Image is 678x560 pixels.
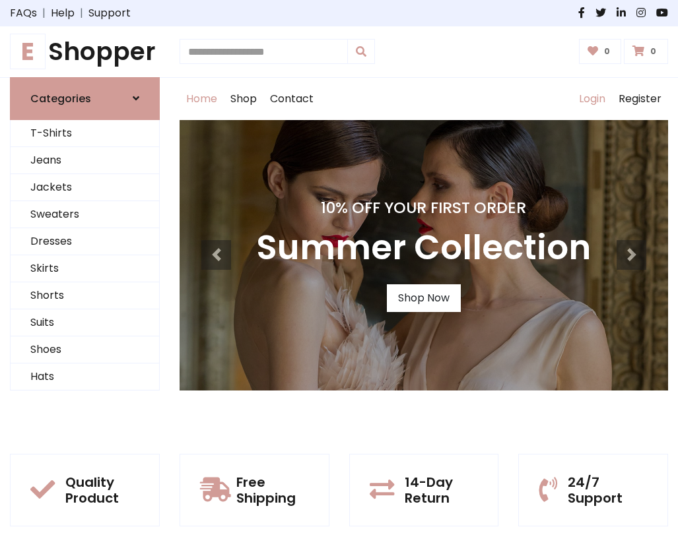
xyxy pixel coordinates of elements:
h5: Free Shipping [236,474,309,506]
h1: Shopper [10,37,160,67]
h5: Quality Product [65,474,139,506]
h4: 10% Off Your First Order [256,199,591,217]
span: | [37,5,51,21]
a: T-Shirts [11,120,159,147]
span: 0 [601,46,613,57]
a: Support [88,5,131,21]
a: Shop [224,78,263,120]
a: Shop Now [387,284,461,312]
a: Skirts [11,255,159,282]
h6: Categories [30,92,91,105]
a: Jeans [11,147,159,174]
a: Shoes [11,336,159,363]
span: 0 [647,46,660,57]
h5: 14-Day Return [405,474,479,506]
a: 0 [579,39,622,64]
a: Jackets [11,174,159,201]
a: Hats [11,363,159,390]
a: Dresses [11,228,159,255]
span: E [10,34,46,69]
a: Login [572,78,612,120]
a: Shorts [11,282,159,309]
a: 0 [624,39,668,64]
a: Suits [11,309,159,336]
a: Sweaters [11,201,159,228]
a: Help [51,5,75,21]
a: Home [180,78,224,120]
a: EShopper [10,37,160,67]
h5: 24/7 Support [568,474,648,506]
a: Categories [10,77,160,120]
span: | [75,5,88,21]
a: FAQs [10,5,37,21]
h3: Summer Collection [256,228,591,268]
a: Contact [263,78,320,120]
a: Register [612,78,668,120]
